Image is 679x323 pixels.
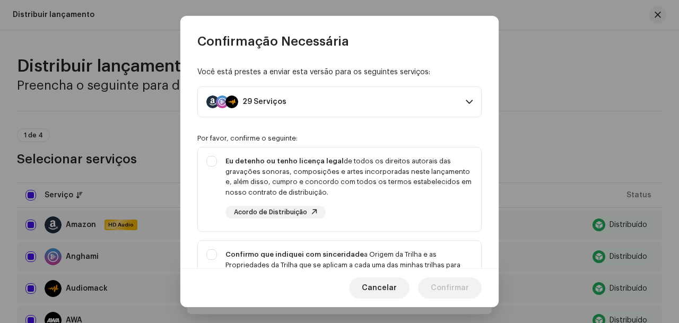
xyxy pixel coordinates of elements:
div: a Origem da Trilha e as Propriedades da Trilha que se aplicam a cada uma das minhas trilhas para ... [225,249,473,301]
p-accordion-header: 29 Serviços [197,86,482,117]
div: Por favor, confirme o seguinte: [197,134,482,143]
span: Acordo de Distribuição [234,209,307,216]
div: 29 Serviços [242,98,286,106]
span: Confirmar [431,277,469,299]
p-togglebutton: Eu detenho ou tenho licença legalde todos os direitos autorais das gravações sonoras, composições... [197,147,482,232]
div: Você está prestes a enviar esta versão para os seguintes serviços: [197,67,482,78]
strong: Eu detenho ou tenho licença legal [225,158,344,164]
strong: Confirmo que indiquei com sinceridade [225,251,364,258]
button: Cancelar [349,277,410,299]
div: de todos os direitos autorais das gravações sonoras, composições e artes incorporadas neste lança... [225,156,473,197]
span: Confirmação Necessária [197,33,349,50]
button: Confirmar [418,277,482,299]
span: Cancelar [362,277,397,299]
